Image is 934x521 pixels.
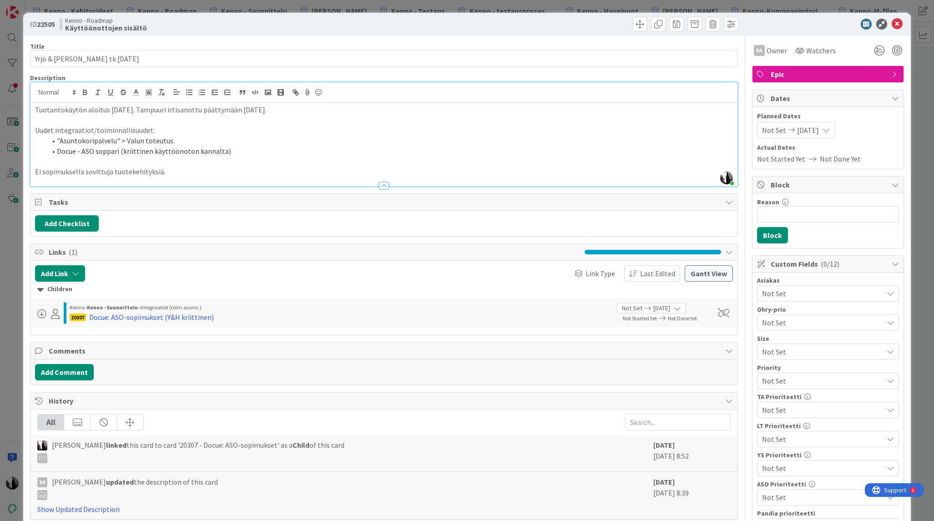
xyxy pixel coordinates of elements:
[37,505,120,514] a: Show Updated Description
[653,440,675,450] b: [DATE]
[35,364,94,380] button: Add Comment
[757,481,899,487] div: ASO Prioriteetti
[757,364,899,371] div: Priority
[653,303,670,313] span: [DATE]
[762,404,878,416] span: Not Set
[754,45,765,56] div: KA
[653,477,675,486] b: [DATE]
[65,24,147,31] b: Käyttöönottojen sisältö
[49,197,721,207] span: Tasks
[757,394,899,400] div: TA Prioriteetti
[762,125,786,136] span: Not Set
[762,491,878,504] span: Not Set
[106,477,134,486] b: updated
[757,153,805,164] span: Not Started Yet
[757,510,899,516] div: Pandia prioriteetti
[37,440,47,450] img: KV
[35,215,99,232] button: Add Checklist
[38,415,64,430] div: All
[46,136,732,146] li: "Asuntokoripalvelu" > Valun toteutus.
[37,284,730,294] div: Children
[653,440,731,467] div: [DATE] 8:52
[762,345,878,358] span: Not Set
[806,45,836,56] span: Watchers
[89,312,214,323] div: Docue: ASO-sopimukset (Y&H kriittinen)
[35,105,732,115] p: Tuotantokäytön aloitus [DATE]. Tampuuri irtisanottu päättymään [DATE].
[49,247,580,258] span: Links
[771,69,887,80] span: Epic
[625,414,731,430] input: Search...
[30,42,45,51] label: Title
[35,125,732,136] p: Uudet integraatiot/toiminnallisuudet:
[622,303,642,313] span: Not Set
[19,1,41,12] span: Support
[106,440,126,450] b: linked
[46,146,732,157] li: Docue - ASO soppari (kriittinen käyttöönoton kannalta)
[37,477,47,487] div: KA
[762,374,878,387] span: Not Set
[30,74,66,82] span: Description
[757,111,899,121] span: Planned Dates
[762,462,878,475] span: Not Set
[65,17,147,24] span: Kenno - Roadmap
[762,433,878,445] span: Not Set
[757,452,899,458] div: YS Prioriteetti
[30,51,737,67] input: type card name here...
[762,288,883,299] span: Not Set
[52,476,218,500] span: [PERSON_NAME] the description of this card
[70,304,87,311] span: Kenno ›
[668,315,697,322] span: Not Done Yet
[30,19,55,30] span: ID
[757,198,779,206] label: Reason
[624,265,680,282] button: Last Edited
[49,345,721,356] span: Comments
[141,304,202,311] span: Integraatiot (toim.suunn.)
[771,93,887,104] span: Dates
[293,440,309,450] b: Child
[771,179,887,190] span: Block
[720,172,733,184] img: NJeoDMAkI7olAfcB8apQQuw5P4w6Wbbi.jpg
[653,476,731,515] div: [DATE] 8:39
[35,265,85,282] button: Add Link
[37,20,55,29] b: 22505
[623,315,657,322] span: Not Started Yet
[757,423,899,429] div: LT Prioriteetti
[640,268,675,279] span: Last Edited
[762,316,878,329] span: Not Set
[771,258,887,269] span: Custom Fields
[47,4,50,11] div: 6
[757,335,899,342] div: Size
[52,440,344,463] span: [PERSON_NAME] this card to card '20307 - Docue: ASO-sopimukset' as a of this card
[767,45,787,56] span: Owner
[797,125,819,136] span: [DATE]
[49,395,721,406] span: History
[35,167,732,177] p: Ei sopimuksella sovittuja tuotekehityksiä.
[757,227,788,243] button: Block
[821,259,839,268] span: ( 0/12 )
[757,143,899,152] span: Actual Dates
[586,268,615,279] span: Link Type
[757,306,899,313] div: Ohry-prio
[820,153,861,164] span: Not Done Yet
[757,277,899,283] div: Asiakas
[70,314,86,321] div: 20307
[685,265,733,282] button: Gantt View
[69,248,77,257] span: ( 1 )
[87,304,141,311] b: Kenno - Suunnittelu ›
